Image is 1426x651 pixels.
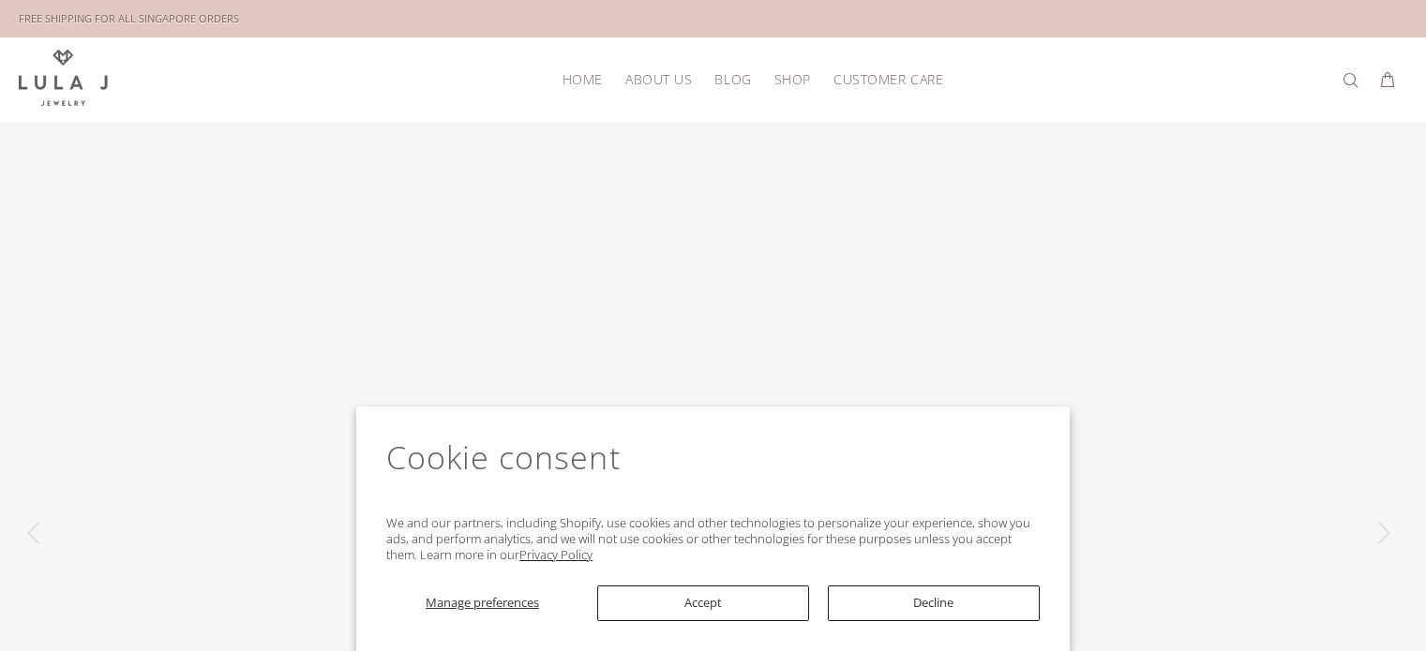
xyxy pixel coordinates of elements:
[597,585,809,621] button: Accept
[551,65,614,94] a: HOME
[763,65,822,94] a: Shop
[563,72,603,86] span: HOME
[625,72,692,86] span: About Us
[386,515,1040,563] p: We and our partners, including Shopify, use cookies and other technologies to personalize your ex...
[714,72,751,86] span: Blog
[426,594,539,611] span: Manage preferences
[19,8,239,29] div: FREE SHIPPING FOR ALL SINGAPORE ORDERS
[774,72,811,86] span: Shop
[833,72,943,86] span: Customer Care
[386,585,578,621] button: Manage preferences
[386,436,1040,499] h2: Cookie consent
[822,65,943,94] a: Customer Care
[614,65,703,94] a: About Us
[828,585,1040,621] button: Decline
[703,65,762,94] a: Blog
[519,546,593,563] a: Privacy Policy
